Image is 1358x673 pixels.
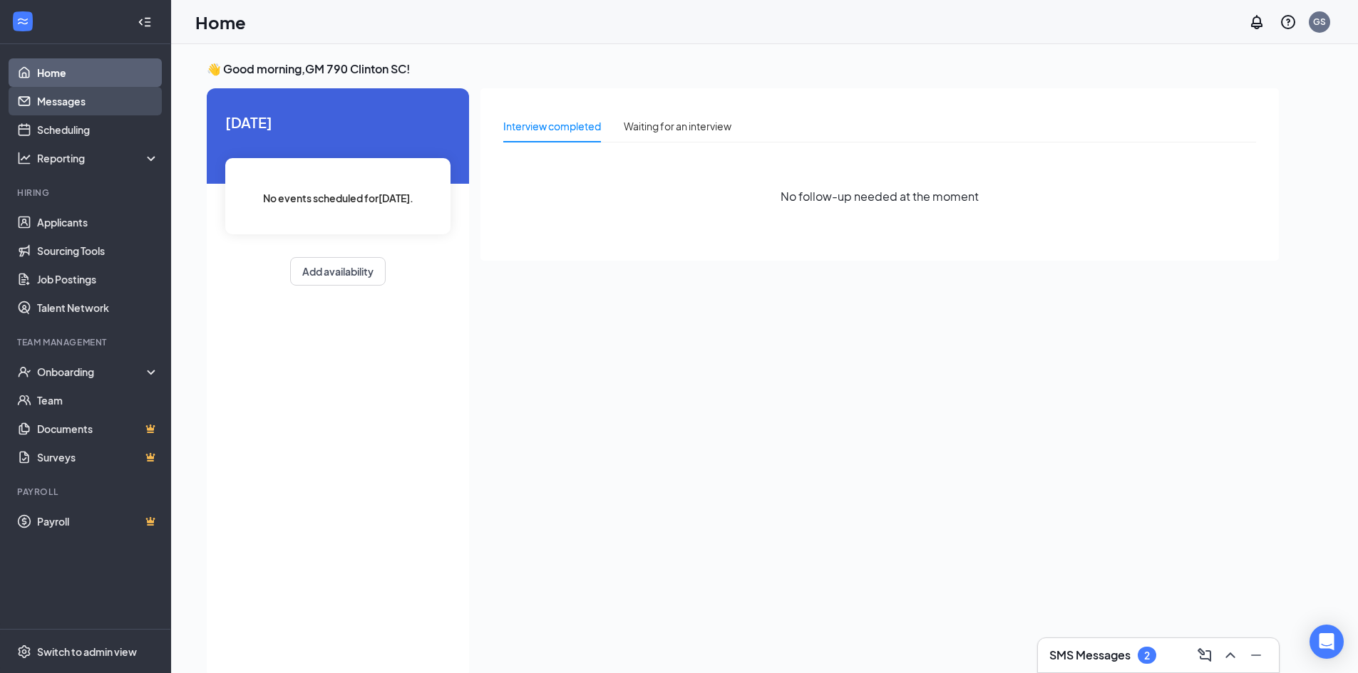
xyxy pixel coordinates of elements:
[290,257,386,286] button: Add availability
[1313,16,1326,28] div: GS
[17,486,156,498] div: Payroll
[263,190,413,206] span: No events scheduled for [DATE] .
[781,187,979,205] span: No follow-up needed at the moment
[37,151,160,165] div: Reporting
[37,208,159,236] a: Applicants
[138,15,152,29] svg: Collapse
[1049,647,1131,663] h3: SMS Messages
[37,58,159,87] a: Home
[37,87,159,115] a: Messages
[624,118,731,134] div: Waiting for an interview
[37,365,147,379] div: Onboarding
[37,645,137,659] div: Switch to admin view
[16,14,30,28] svg: WorkstreamLogo
[1248,14,1265,31] svg: Notifications
[1144,649,1150,662] div: 2
[17,336,156,348] div: Team Management
[225,111,451,133] span: [DATE]
[1245,644,1267,667] button: Minimize
[37,293,159,322] a: Talent Network
[37,386,159,414] a: Team
[207,61,1279,77] h3: 👋 Good morning, GM 790 Clinton SC !
[1248,647,1265,664] svg: Minimize
[1280,14,1297,31] svg: QuestionInfo
[1193,644,1216,667] button: ComposeMessage
[37,414,159,443] a: DocumentsCrown
[17,645,31,659] svg: Settings
[17,365,31,379] svg: UserCheck
[195,10,246,34] h1: Home
[1196,647,1213,664] svg: ComposeMessage
[17,151,31,165] svg: Analysis
[37,236,159,265] a: Sourcing Tools
[37,443,159,471] a: SurveysCrown
[37,265,159,293] a: Job Postings
[1219,644,1242,667] button: ChevronUp
[1310,625,1344,659] div: Open Intercom Messenger
[37,115,159,144] a: Scheduling
[503,118,601,134] div: Interview completed
[37,507,159,536] a: PayrollCrown
[1222,647,1239,664] svg: ChevronUp
[17,187,156,199] div: Hiring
